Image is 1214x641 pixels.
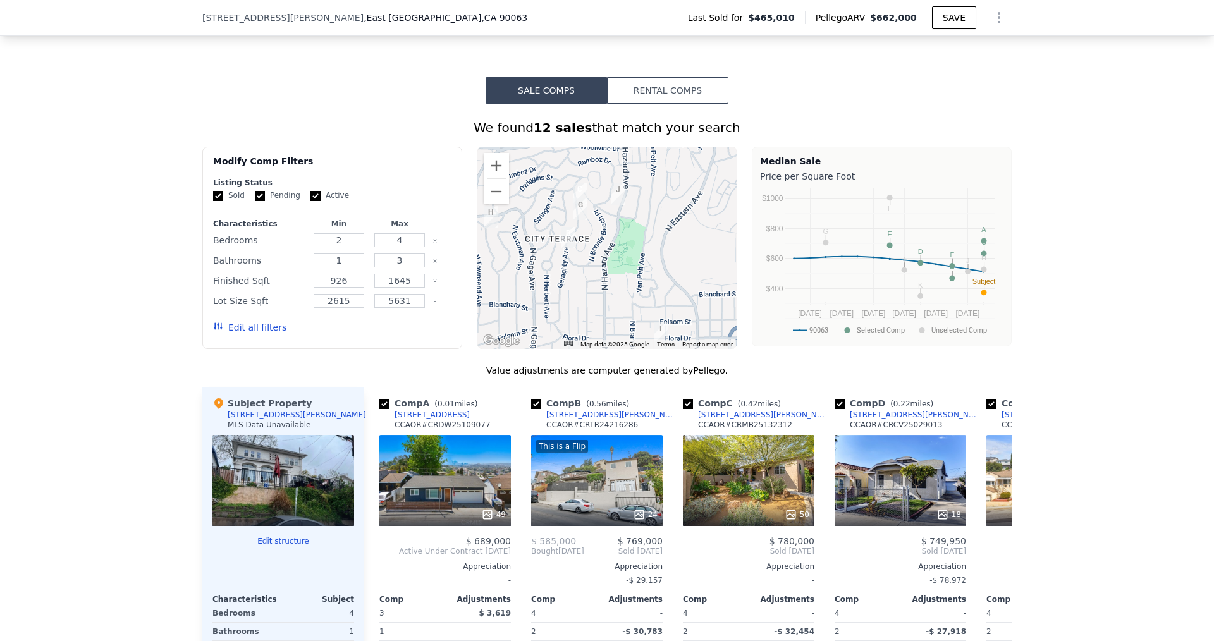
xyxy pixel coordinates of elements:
[633,508,658,521] div: 24
[466,536,511,546] span: $ 689,000
[286,604,354,622] div: 4
[769,536,814,546] span: $ 780,000
[395,420,491,430] div: CCAOR # CRDW25109077
[448,623,511,640] div: -
[589,400,606,408] span: 0.56
[622,627,663,636] span: -$ 30,783
[432,279,438,284] button: Clear
[364,11,527,24] span: , East [GEOGRAPHIC_DATA]
[950,263,954,271] text: B
[809,326,828,334] text: 90063
[904,255,905,263] text: I
[683,561,814,571] div: Appreciation
[213,231,306,249] div: Bedrooms
[893,400,910,408] span: 0.22
[212,594,283,604] div: Characteristics
[835,410,981,420] a: [STREET_ADDRESS][PERSON_NAME]
[835,623,898,640] div: 2
[286,623,354,640] div: 1
[379,397,482,410] div: Comp A
[766,224,783,233] text: $800
[429,400,482,408] span: ( miles)
[749,594,814,604] div: Adjustments
[546,410,678,420] div: [STREET_ADDRESS][PERSON_NAME]
[445,594,511,604] div: Adjustments
[762,194,783,203] text: $1000
[688,11,749,24] span: Last Sold for
[479,609,511,618] span: $ 3,619
[835,546,966,556] span: Sold [DATE]
[546,420,638,430] div: CCAOR # CRTR24216286
[573,198,587,220] div: 1136 Geraghty Ave
[202,11,364,24] span: [STREET_ADDRESS][PERSON_NAME]
[379,546,511,556] span: Active Under Contract [DATE]
[580,341,649,348] span: Map data ©2025 Google
[774,627,814,636] span: -$ 32,454
[766,284,783,293] text: $400
[918,281,923,289] text: K
[929,576,966,585] span: -$ 78,972
[766,254,783,263] text: $600
[986,397,1089,410] div: Comp E
[531,623,594,640] div: 2
[683,546,814,556] span: Sold [DATE]
[892,309,916,318] text: [DATE]
[618,536,663,546] span: $ 769,000
[986,5,1012,30] button: Show Options
[733,400,786,408] span: ( miles)
[986,410,1077,420] a: [STREET_ADDRESS]
[599,604,663,622] div: -
[918,248,923,255] text: D
[986,609,991,618] span: 4
[798,309,822,318] text: [DATE]
[607,77,728,104] button: Rental Comps
[213,292,306,310] div: Lot Size Sqft
[564,341,573,346] button: Keyboard shortcuts
[213,190,245,201] label: Sold
[255,191,265,201] input: Pending
[561,227,575,248] div: 1058 Geraghty Ave
[682,341,733,348] a: Report a map error
[481,333,522,349] a: Open this area in Google Maps (opens a new window)
[924,309,948,318] text: [DATE]
[816,11,871,24] span: Pellego ARV
[531,397,634,410] div: Comp B
[903,604,966,622] div: -
[986,623,1050,640] div: 2
[760,185,1003,343] div: A chart.
[887,230,892,238] text: E
[531,546,558,556] span: Bought
[311,219,367,229] div: Min
[926,627,966,636] span: -$ 27,918
[981,254,986,262] text: H
[698,420,792,430] div: CCAOR # CRMB25132312
[683,571,814,589] div: -
[213,321,286,334] button: Edit all filters
[213,252,306,269] div: Bathrooms
[438,400,455,408] span: 0.01
[213,178,451,188] div: Listing Status
[748,11,795,24] span: $465,010
[760,168,1003,185] div: Price per Square Foot
[372,219,427,229] div: Max
[531,536,576,546] span: $ 585,000
[255,190,300,201] label: Pending
[900,594,966,604] div: Adjustments
[657,341,675,348] a: Terms
[310,190,349,201] label: Active
[212,536,354,546] button: Edit structure
[823,228,829,235] text: G
[432,238,438,243] button: Clear
[212,623,281,640] div: Bathrooms
[830,309,854,318] text: [DATE]
[531,609,536,618] span: 4
[531,546,584,556] div: [DATE]
[536,440,588,453] div: This is a Flip
[921,536,966,546] span: $ 749,950
[1002,420,1094,430] div: CCAOR # CRSR25001628
[760,155,1003,168] div: Median Sale
[850,410,981,420] div: [STREET_ADDRESS][PERSON_NAME]
[932,6,976,29] button: SAVE
[379,609,384,618] span: 3
[1002,410,1077,420] div: [STREET_ADDRESS]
